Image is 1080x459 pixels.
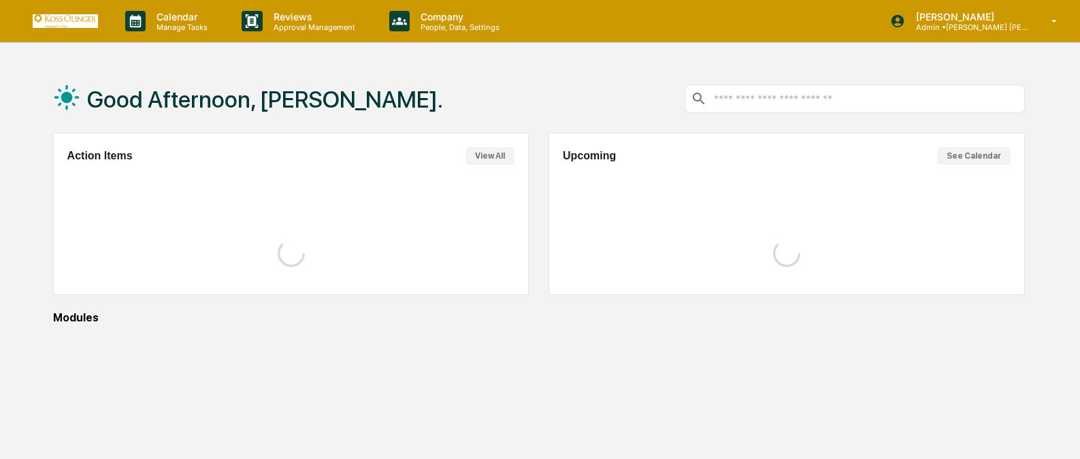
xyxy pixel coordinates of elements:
[33,14,98,27] img: logo
[410,22,506,32] p: People, Data, Settings
[563,150,616,162] h2: Upcoming
[67,150,133,162] h2: Action Items
[87,86,443,113] h1: Good Afternoon, [PERSON_NAME].
[263,22,362,32] p: Approval Management
[263,11,362,22] p: Reviews
[905,11,1032,22] p: [PERSON_NAME]
[465,147,514,165] button: View All
[53,311,1025,324] div: Modules
[146,22,214,32] p: Manage Tasks
[146,11,214,22] p: Calendar
[937,147,1011,165] button: See Calendar
[410,11,506,22] p: Company
[905,22,1032,32] p: Admin • [PERSON_NAME] [PERSON_NAME] Consulting, LLC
